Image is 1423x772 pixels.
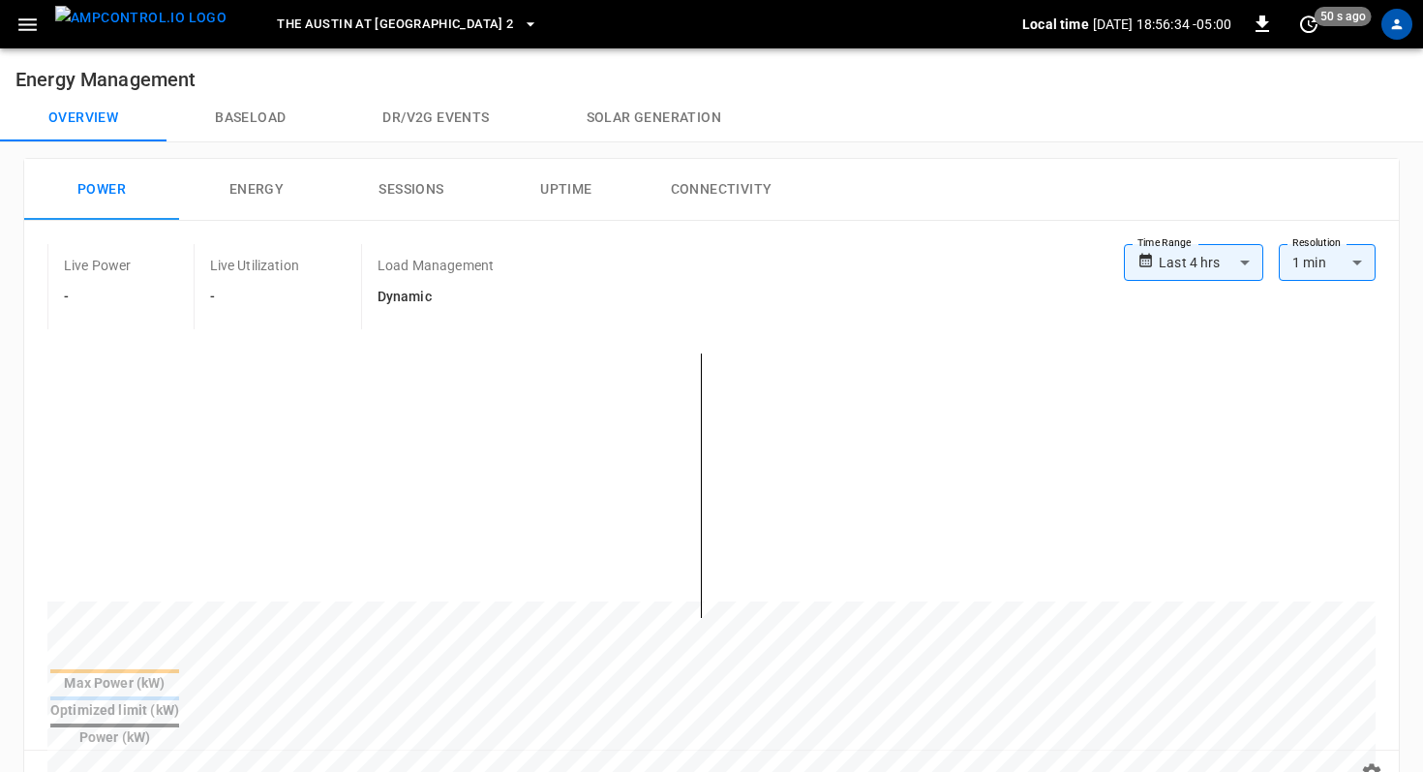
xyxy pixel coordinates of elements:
button: Connectivity [644,159,799,221]
button: Uptime [489,159,644,221]
div: 1 min [1279,244,1376,281]
p: [DATE] 18:56:34 -05:00 [1093,15,1231,34]
button: Baseload [167,95,334,141]
label: Time Range [1137,235,1192,251]
button: Power [24,159,179,221]
p: Load Management [378,256,494,275]
img: ampcontrol.io logo [55,6,227,30]
button: The Austin at [GEOGRAPHIC_DATA] 2 [269,6,546,44]
h6: - [210,287,299,308]
button: Energy [179,159,334,221]
button: Sessions [334,159,489,221]
button: Solar generation [538,95,770,141]
button: Dr/V2G events [334,95,537,141]
p: Live Utilization [210,256,299,275]
span: 50 s ago [1315,7,1372,26]
span: The Austin at [GEOGRAPHIC_DATA] 2 [277,14,513,36]
label: Resolution [1292,235,1341,251]
h6: - [64,287,132,308]
div: profile-icon [1381,9,1412,40]
h6: Dynamic [378,287,494,308]
p: Local time [1022,15,1089,34]
p: Live Power [64,256,132,275]
button: set refresh interval [1293,9,1324,40]
div: Last 4 hrs [1159,244,1263,281]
